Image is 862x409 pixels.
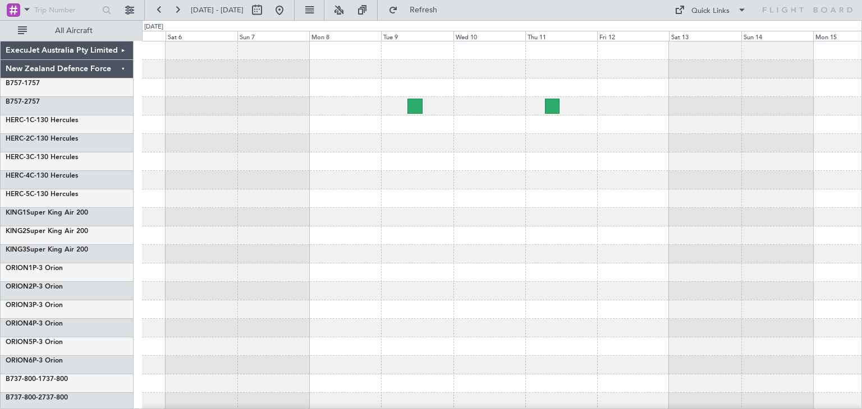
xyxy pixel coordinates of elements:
[6,80,40,87] a: B757-1757
[691,6,730,17] div: Quick Links
[166,31,237,41] div: Sat 6
[6,394,42,401] span: B737-800-2
[29,27,118,35] span: All Aircraft
[597,31,669,41] div: Fri 12
[6,339,33,346] span: ORION5
[6,357,33,364] span: ORION6
[400,6,447,14] span: Refresh
[6,154,30,161] span: HERC-3
[6,376,42,383] span: B737-800-1
[6,173,30,179] span: HERC-4
[6,302,33,309] span: ORION3
[6,376,68,383] a: B737-800-1737-800
[383,1,451,19] button: Refresh
[6,191,78,198] a: HERC-5C-130 Hercules
[6,394,68,401] a: B737-800-2737-800
[34,2,99,18] input: Trip Number
[381,31,453,41] div: Tue 9
[6,228,26,235] span: KING2
[453,31,525,41] div: Wed 10
[144,22,163,32] div: [DATE]
[6,210,88,216] a: KING1Super King Air 200
[6,357,63,364] a: ORION6P-3 Orion
[6,80,28,87] span: B757-1
[6,117,78,124] a: HERC-1C-130 Hercules
[6,247,88,253] a: KING3Super King Air 200
[309,31,381,41] div: Mon 8
[6,320,63,327] a: ORION4P-3 Orion
[6,320,33,327] span: ORION4
[6,117,30,124] span: HERC-1
[6,247,26,253] span: KING3
[6,283,33,290] span: ORION2
[6,99,28,105] span: B757-2
[6,228,88,235] a: KING2Super King Air 200
[6,136,30,142] span: HERC-2
[191,5,244,15] span: [DATE] - [DATE]
[6,173,78,179] a: HERC-4C-130 Hercules
[669,1,752,19] button: Quick Links
[6,302,63,309] a: ORION3P-3 Orion
[6,210,26,216] span: KING1
[741,31,813,41] div: Sun 14
[525,31,597,41] div: Thu 11
[6,136,78,142] a: HERC-2C-130 Hercules
[6,265,33,272] span: ORION1
[12,22,122,40] button: All Aircraft
[237,31,309,41] div: Sun 7
[669,31,741,41] div: Sat 13
[6,99,40,105] a: B757-2757
[6,191,30,198] span: HERC-5
[6,283,63,290] a: ORION2P-3 Orion
[6,339,63,346] a: ORION5P-3 Orion
[6,265,63,272] a: ORION1P-3 Orion
[6,154,78,161] a: HERC-3C-130 Hercules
